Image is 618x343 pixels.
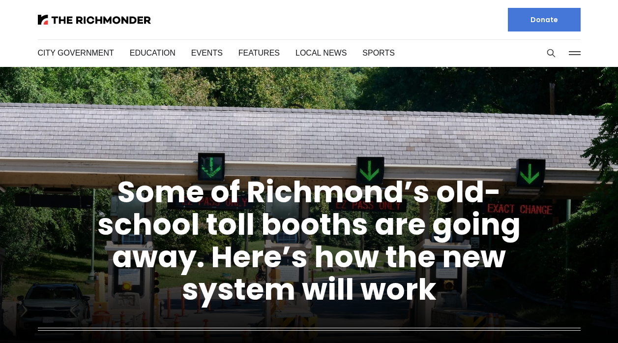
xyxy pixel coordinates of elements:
[127,47,173,59] a: Education
[38,15,151,25] img: The Richmonder
[544,46,559,61] button: Search this site
[189,47,218,59] a: Events
[534,295,618,343] iframe: portal-trigger
[508,8,581,31] a: Donate
[352,47,382,59] a: Sports
[97,171,521,310] a: Some of Richmond’s old-school toll booths are going away. Here’s how the new system will work
[38,47,112,59] a: City Government
[234,47,272,59] a: Features
[288,47,336,59] a: Local News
